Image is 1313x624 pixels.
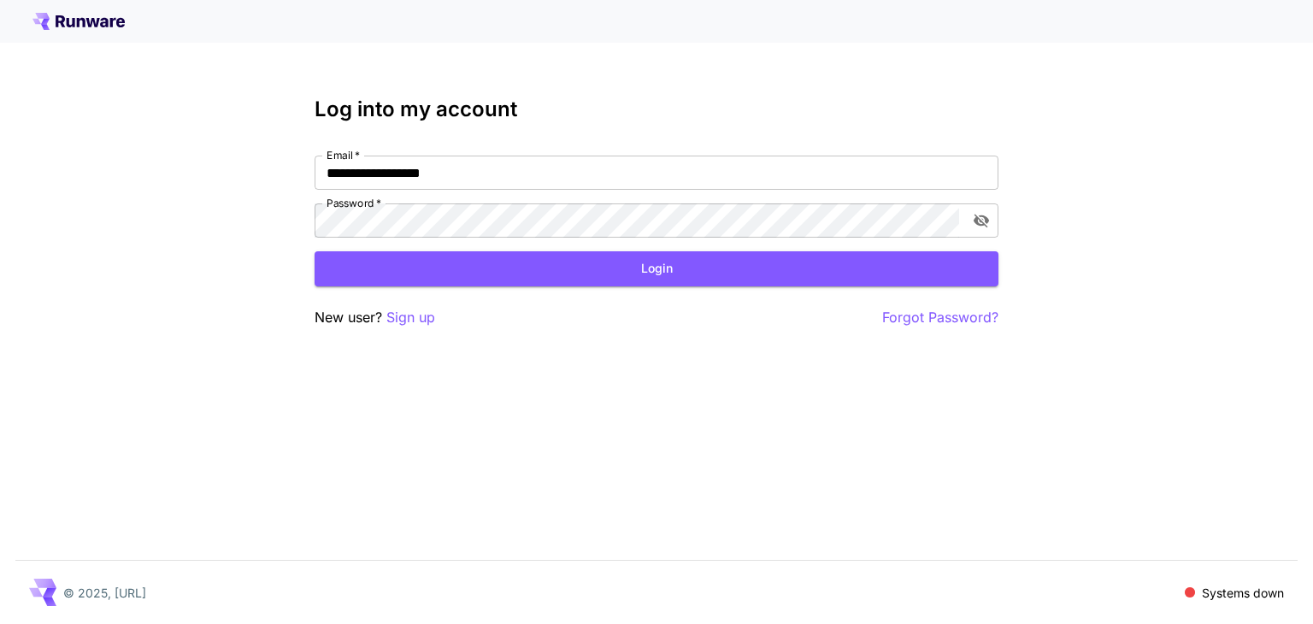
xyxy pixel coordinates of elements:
[327,196,381,210] label: Password
[386,307,435,328] button: Sign up
[315,251,998,286] button: Login
[315,307,435,328] p: New user?
[966,205,997,236] button: toggle password visibility
[327,148,360,162] label: Email
[882,307,998,328] button: Forgot Password?
[315,97,998,121] h3: Log into my account
[63,584,146,602] p: © 2025, [URL]
[1202,584,1284,602] p: Systems down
